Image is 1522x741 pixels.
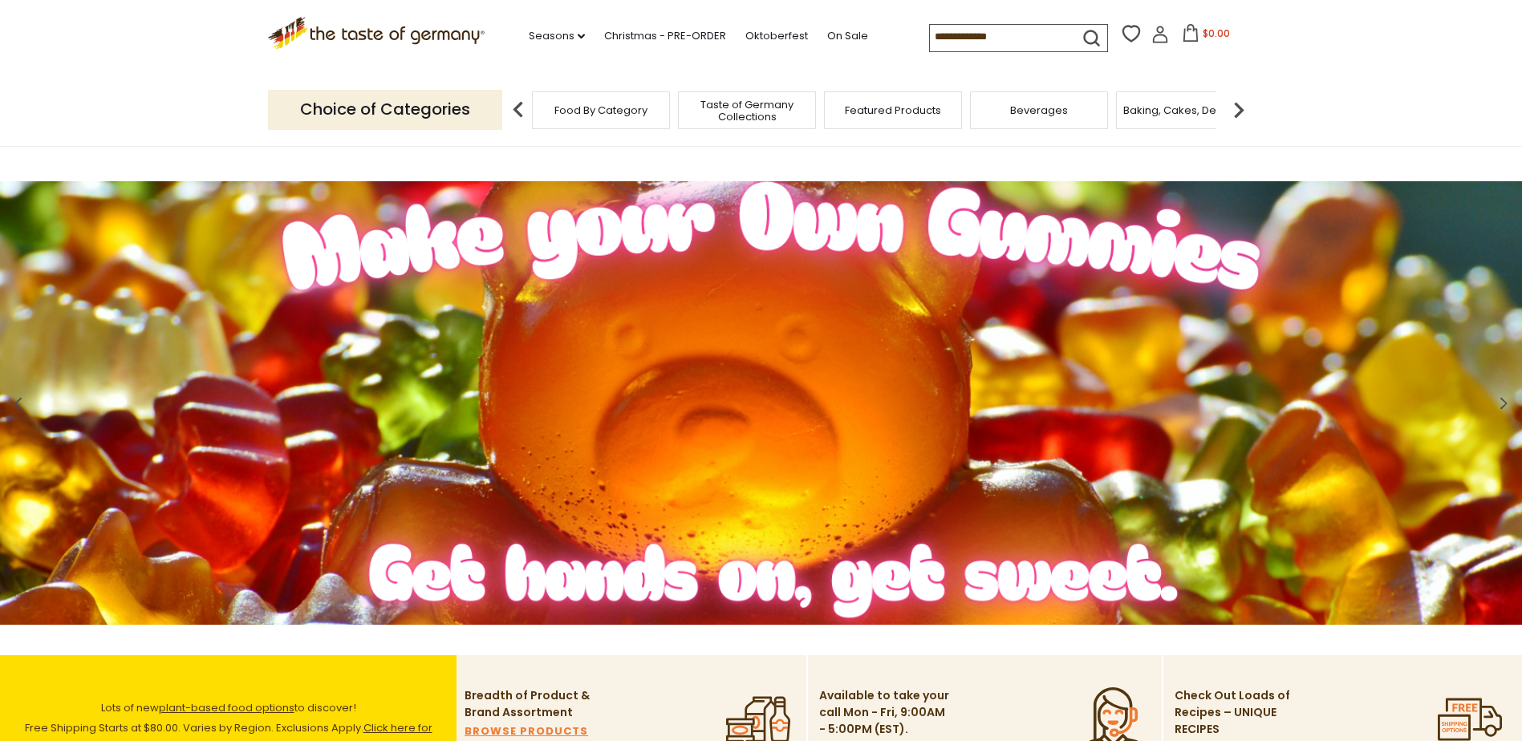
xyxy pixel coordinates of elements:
[1175,687,1291,738] p: Check Out Loads of Recipes – UNIQUE RECIPES
[683,99,811,123] a: Taste of Germany Collections
[745,27,808,45] a: Oktoberfest
[529,27,585,45] a: Seasons
[1203,26,1230,40] span: $0.00
[502,94,534,126] img: previous arrow
[159,700,294,715] a: plant-based food options
[604,27,726,45] a: Christmas - PRE-ORDER
[1223,94,1255,126] img: next arrow
[1172,24,1240,48] button: $0.00
[1123,104,1248,116] a: Baking, Cakes, Desserts
[268,90,502,129] p: Choice of Categories
[554,104,647,116] a: Food By Category
[845,104,941,116] a: Featured Products
[465,687,597,721] p: Breadth of Product & Brand Assortment
[827,27,868,45] a: On Sale
[465,723,588,740] a: BROWSE PRODUCTS
[1010,104,1068,116] a: Beverages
